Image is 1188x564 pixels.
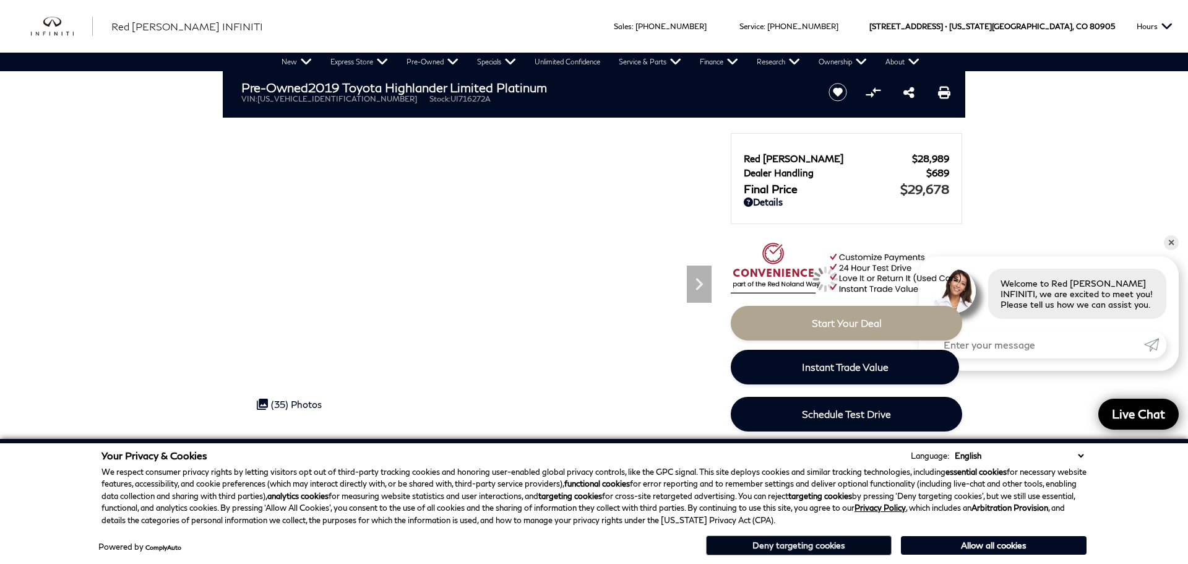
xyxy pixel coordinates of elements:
p: We respect consumer privacy rights by letting visitors opt out of third-party tracking cookies an... [101,466,1087,527]
div: Language: [911,452,949,460]
strong: targeting cookies [788,491,852,501]
strong: Arbitration Provision [971,503,1048,513]
span: Your Privacy & Cookies [101,449,207,461]
strong: targeting cookies [538,491,602,501]
a: ComplyAuto [145,544,181,551]
strong: functional cookies [564,479,630,488]
select: Language Select [952,449,1087,462]
strong: analytics cookies [267,491,329,501]
a: Privacy Policy [854,503,906,513]
div: Powered by [98,543,181,551]
button: Deny targeting cookies [706,536,892,555]
button: Allow all cookies [901,536,1087,555]
strong: essential cookies [945,467,1007,477]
